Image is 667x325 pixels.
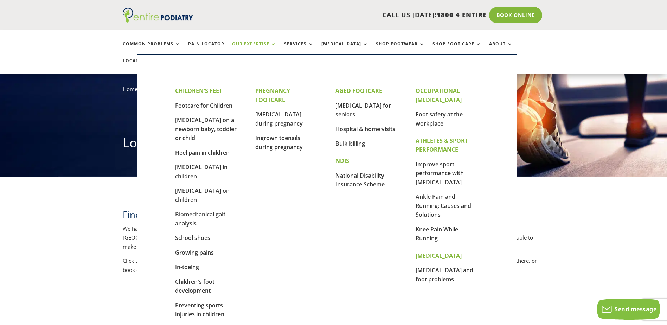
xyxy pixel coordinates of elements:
[255,87,290,104] strong: PREGNANCY FOOTCARE
[284,42,314,57] a: Services
[175,210,225,227] a: Biomechanical gait analysis
[123,17,193,24] a: Entire Podiatry
[416,252,462,260] strong: [MEDICAL_DATA]
[175,187,230,204] a: [MEDICAL_DATA] on children
[175,116,237,142] a: [MEDICAL_DATA] on a newborn baby, toddler or child
[255,110,303,127] a: [MEDICAL_DATA] during pregnancy
[615,305,656,313] span: Send message
[335,125,395,133] a: Hospital & home visits
[437,11,487,19] span: 1800 4 ENTIRE
[175,149,230,157] a: Heel pain in children
[188,42,224,57] a: Pain Locator
[335,102,391,119] a: [MEDICAL_DATA] for seniors
[335,157,349,165] strong: NDIS
[175,278,214,295] a: Children's foot development
[123,134,545,155] h1: Locations
[416,225,458,242] a: Knee Pain While Running
[489,7,542,23] a: Book Online
[376,42,425,57] a: Shop Footwear
[123,58,158,74] a: Locations
[335,87,382,95] strong: AGED FOOTCARE
[175,249,214,256] a: Growing pains
[175,263,199,271] a: In-toeing
[597,299,660,320] button: Send message
[321,42,368,57] a: [MEDICAL_DATA]
[432,42,481,57] a: Shop Foot Care
[416,110,463,127] a: Foot safety at the workplace
[175,234,210,242] a: School shoes
[175,301,224,318] a: Preventing sports injuries in children
[175,163,227,180] a: [MEDICAL_DATA] in children
[232,42,276,57] a: Our Expertise
[123,224,545,257] p: We have 9 Entire [MEDICAL_DATA] clinics located across south-east of [GEOGRAPHIC_DATA], from [GEO...
[416,266,473,283] a: [MEDICAL_DATA] and foot problems
[416,193,471,218] a: Ankle Pain and Running: Causes and Solutions
[416,160,464,186] a: Improve sport performance with [MEDICAL_DATA]
[175,102,232,109] a: Footcare for Children
[123,84,545,99] nav: breadcrumb
[123,256,545,274] p: Click the ‘More Info’ buttons below to view maps, photos and information on car parking, accessib...
[123,8,193,23] img: logo (1)
[255,134,303,151] a: Ingrown toenails during pregnancy
[416,87,462,104] strong: OCCUPATIONAL [MEDICAL_DATA]
[335,140,365,147] a: Bulk-billing
[489,42,513,57] a: About
[123,42,180,57] a: Common Problems
[123,208,545,224] h2: Find a podiatrist near you
[175,87,222,95] strong: CHILDREN'S FEET
[220,11,487,20] p: CALL US [DATE]!
[416,137,468,154] strong: ATHLETES & SPORT PERFORMANCE
[123,85,137,93] a: Home
[335,172,385,189] a: National Disability Insurance Scheme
